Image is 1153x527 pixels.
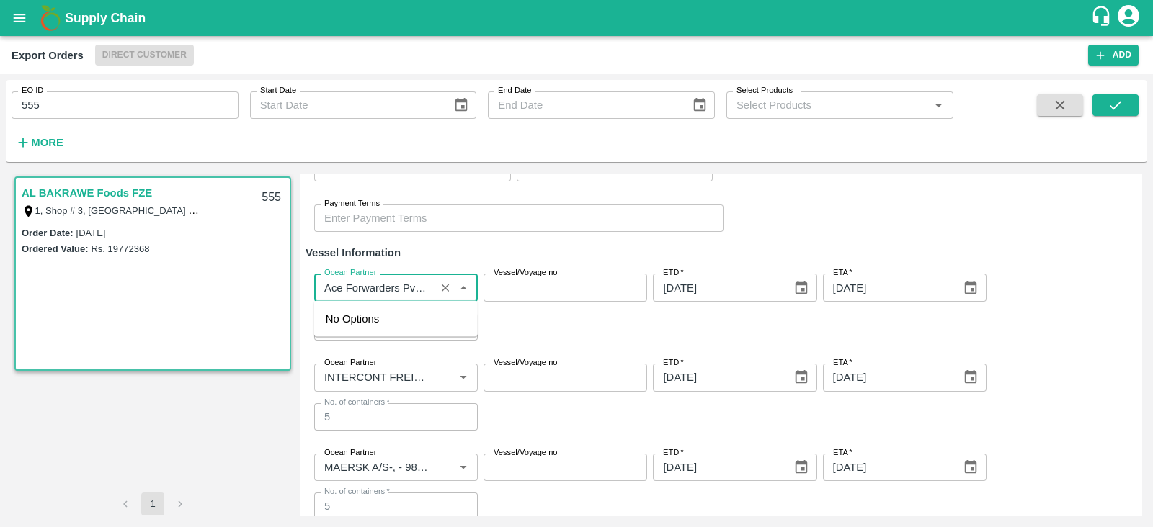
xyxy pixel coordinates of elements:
[253,181,290,215] div: 555
[494,357,558,369] label: Vessel/Voyage no
[823,454,952,481] input: Select Date
[454,368,473,387] button: Open
[663,447,684,459] label: ETD
[324,486,390,497] label: No. of containers
[260,85,296,96] label: Start Date
[494,447,558,459] label: Vessel/Voyage no
[653,454,782,481] input: Select Date
[314,204,724,232] input: Enter Payment Terms
[653,274,782,301] input: Select Date
[314,403,478,431] input: Enter
[326,313,379,325] span: No Options
[31,137,63,148] strong: More
[454,279,473,297] button: Close
[324,447,376,459] label: Ocean Partner
[454,458,473,477] button: Open
[1116,3,1141,33] div: account of current user
[91,243,149,254] label: Rs. 19772368
[823,274,952,301] input: Select Date
[833,357,852,369] label: ETA
[65,8,1090,28] a: Supply Chain
[324,267,376,279] label: Ocean Partner
[319,368,431,387] input: Select Ocean Partner
[12,91,239,119] input: Enter EO ID
[250,91,442,119] input: Start Date
[319,458,431,477] input: Select Ocean Partner
[324,198,380,210] label: Payment Terms
[314,492,478,520] input: Enter
[488,91,680,119] input: End Date
[22,85,43,96] label: EO ID
[22,228,74,238] label: Order Date :
[36,4,65,32] img: logo
[112,492,194,515] nav: pagination navigation
[788,454,815,481] button: Choose date, selected date is Sep 17, 2025
[833,267,852,279] label: ETA
[686,91,713,119] button: Choose date
[929,96,948,114] button: Open
[731,96,925,114] input: Select Products
[823,364,952,391] input: Select Date
[653,364,782,391] input: Select Date
[12,130,67,155] button: More
[788,364,815,391] button: Choose date, selected date is Sep 14, 2025
[436,278,455,297] button: Clear
[22,243,88,254] label: Ordered Value:
[324,357,376,369] label: Ocean Partner
[76,228,106,238] label: [DATE]
[324,397,390,408] label: No. of containers
[12,46,84,65] div: Export Orders
[788,274,815,302] button: Choose date, selected date is Sep 14, 2025
[65,11,146,25] b: Supply Chain
[957,274,984,302] button: Choose date, selected date is Sep 14, 2025
[957,364,984,391] button: Choose date, selected date is Sep 14, 2025
[957,454,984,481] button: Choose date, selected date is Sep 17, 2025
[663,267,684,279] label: ETD
[1090,5,1116,31] div: customer-support
[736,85,793,96] label: Select Products
[498,85,531,96] label: End Date
[448,91,475,119] button: Choose date
[319,278,431,297] input: Select Ocean Partner
[1088,45,1139,66] button: Add
[141,492,164,515] button: page 1
[494,267,558,279] label: Vessel/Voyage no
[306,247,401,258] strong: Vessel Information
[663,357,684,369] label: ETD
[3,1,36,35] button: open drawer
[22,184,152,202] a: AL BAKRAWE Foods FZE
[35,204,468,216] label: 1, Shop # 3, [GEOGRAPHIC_DATA] – central fruits and vegetables market, , , , , [GEOGRAPHIC_DATA]
[833,447,852,459] label: ETA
